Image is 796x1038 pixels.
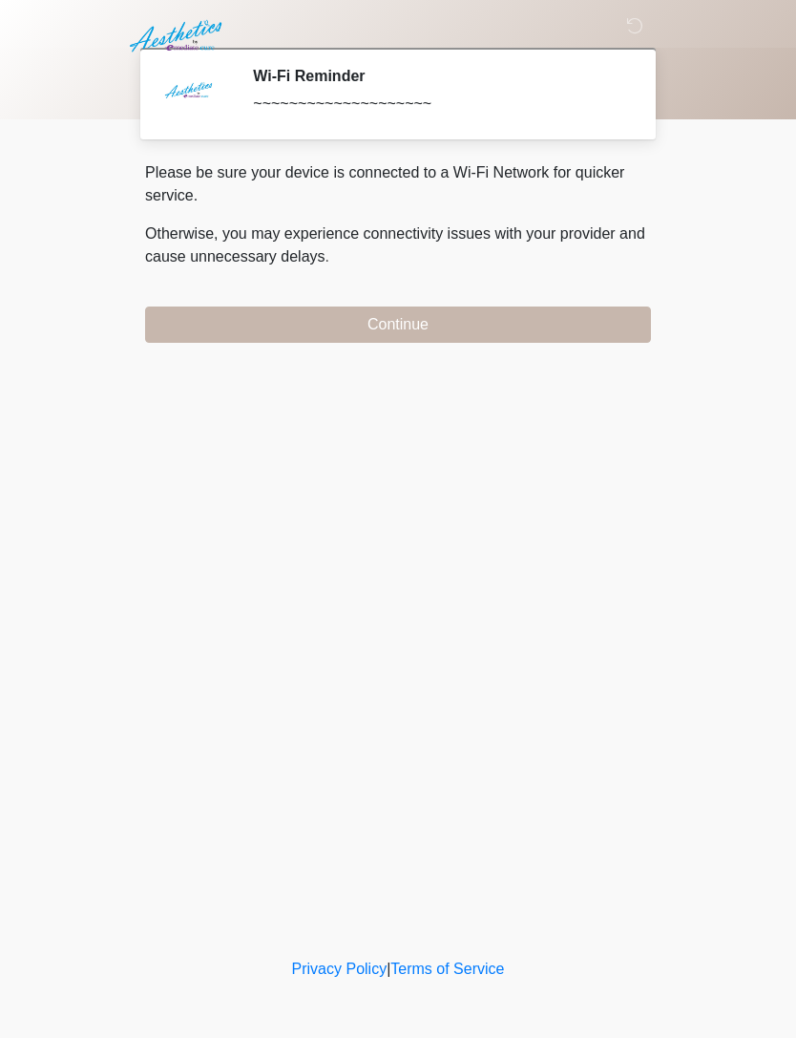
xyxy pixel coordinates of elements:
p: Please be sure your device is connected to a Wi-Fi Network for quicker service. [145,161,651,207]
a: Privacy Policy [292,961,388,977]
span: . [325,248,329,265]
a: Terms of Service [390,961,504,977]
img: Aesthetics by Emediate Cure Logo [126,14,230,58]
button: Continue [145,307,651,343]
a: | [387,961,390,977]
p: Otherwise, you may experience connectivity issues with your provider and cause unnecessary delays [145,222,651,268]
div: ~~~~~~~~~~~~~~~~~~~~ [253,93,622,116]
h2: Wi-Fi Reminder [253,67,622,85]
img: Agent Avatar [159,67,217,124]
